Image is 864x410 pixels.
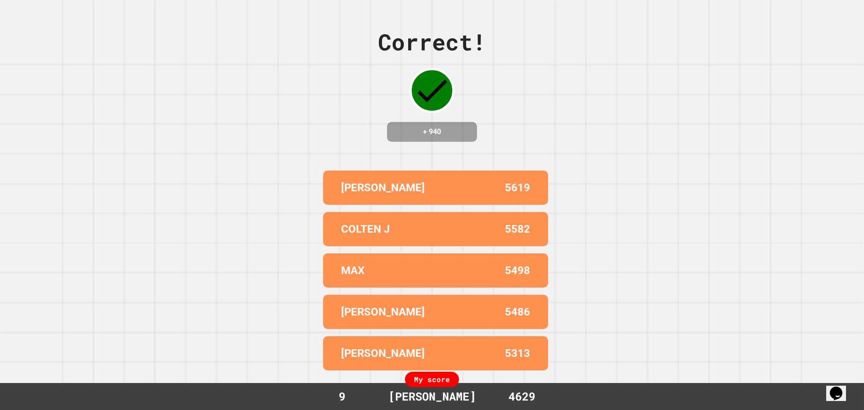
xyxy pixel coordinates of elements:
p: [PERSON_NAME] [341,180,425,196]
p: [PERSON_NAME] [341,304,425,320]
div: My score [405,372,459,387]
p: COLTEN J [341,221,390,237]
h4: + 940 [396,126,468,137]
p: 5619 [505,180,530,196]
div: Correct! [378,25,486,59]
p: 5582 [505,221,530,237]
p: 5498 [505,262,530,279]
p: [PERSON_NAME] [341,345,425,361]
p: 5313 [505,345,530,361]
p: MAX [341,262,364,279]
p: 5486 [505,304,530,320]
div: 4629 [488,388,556,405]
div: [PERSON_NAME] [379,388,485,405]
iframe: chat widget [826,374,855,401]
div: 9 [308,388,376,405]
